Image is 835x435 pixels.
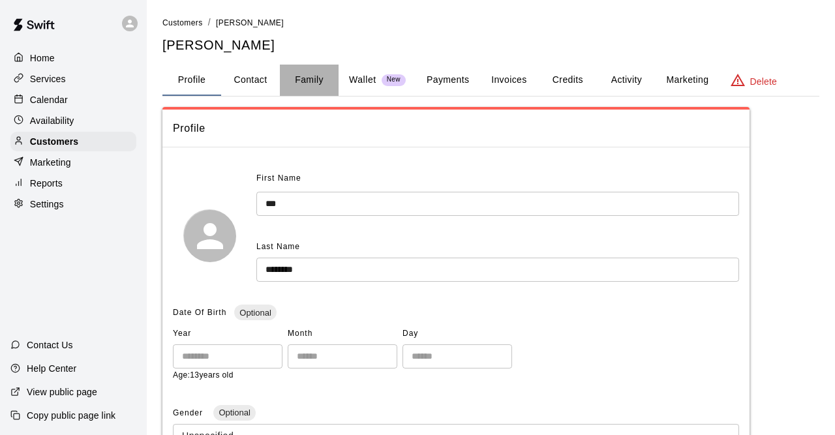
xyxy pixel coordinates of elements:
[27,385,97,398] p: View public page
[349,73,376,87] p: Wallet
[10,153,136,172] a: Marketing
[656,65,719,96] button: Marketing
[538,65,597,96] button: Credits
[479,65,538,96] button: Invoices
[27,409,115,422] p: Copy public page link
[30,72,66,85] p: Services
[173,370,234,380] span: Age: 13 years old
[221,65,280,96] button: Contact
[162,17,203,27] a: Customers
[402,323,512,344] span: Day
[173,308,226,317] span: Date Of Birth
[208,16,211,29] li: /
[30,114,74,127] p: Availability
[30,198,64,211] p: Settings
[10,48,136,68] a: Home
[256,242,300,251] span: Last Name
[750,75,777,88] p: Delete
[162,65,819,96] div: basic tabs example
[30,135,78,148] p: Customers
[30,156,71,169] p: Marketing
[173,408,205,417] span: Gender
[162,65,221,96] button: Profile
[162,18,203,27] span: Customers
[213,408,255,417] span: Optional
[416,65,479,96] button: Payments
[173,323,282,344] span: Year
[10,194,136,214] a: Settings
[30,93,68,106] p: Calendar
[234,308,276,318] span: Optional
[10,173,136,193] a: Reports
[10,69,136,89] a: Services
[10,111,136,130] a: Availability
[256,168,301,189] span: First Name
[27,362,76,375] p: Help Center
[173,120,739,137] span: Profile
[27,338,73,352] p: Contact Us
[30,177,63,190] p: Reports
[10,90,136,110] a: Calendar
[382,76,406,84] span: New
[280,65,339,96] button: Family
[162,16,819,30] nav: breadcrumb
[216,18,284,27] span: [PERSON_NAME]
[10,132,136,151] a: Customers
[288,323,397,344] span: Month
[162,37,819,54] h5: [PERSON_NAME]
[30,52,55,65] p: Home
[597,65,656,96] button: Activity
